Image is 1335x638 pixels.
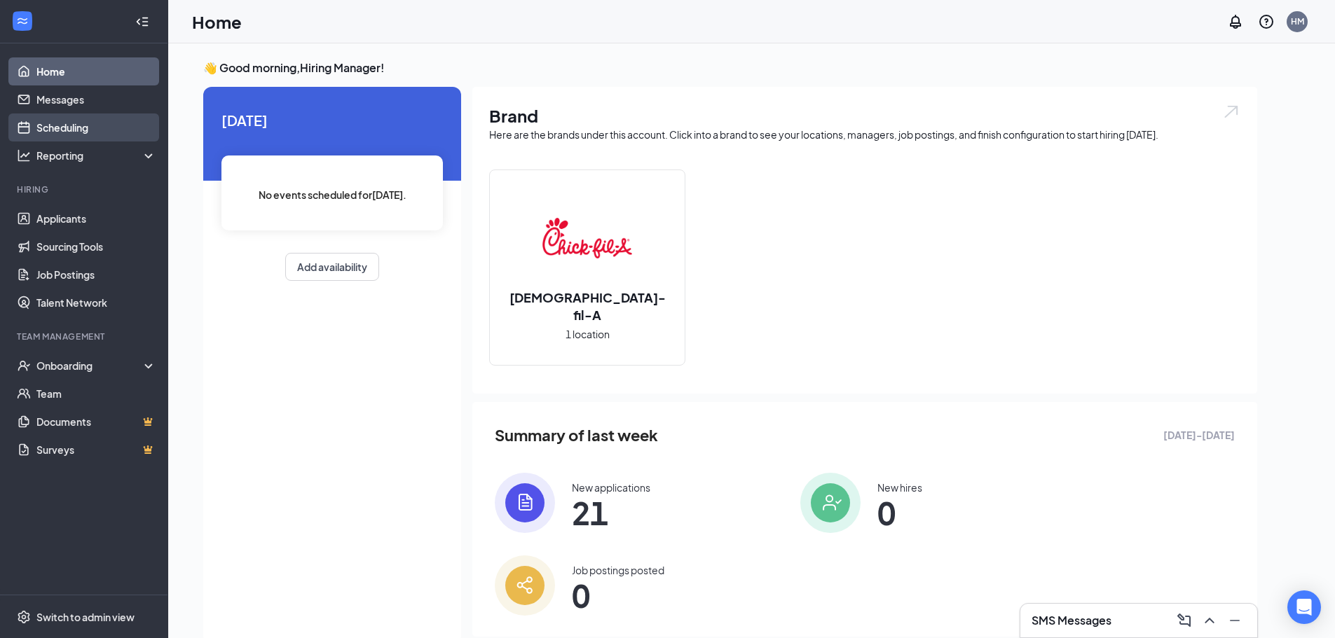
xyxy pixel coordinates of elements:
button: ChevronUp [1198,609,1221,632]
div: New hires [877,480,922,494]
span: 0 [572,583,664,608]
button: ComposeMessage [1173,609,1196,632]
a: Team [36,380,156,408]
img: icon [495,555,555,616]
div: HM [1291,15,1304,27]
svg: Settings [17,610,31,624]
svg: Collapse [135,15,149,29]
span: 21 [572,500,650,525]
img: icon [495,473,555,533]
h1: Brand [489,104,1240,127]
a: Sourcing Tools [36,233,156,261]
img: open.6027fd2a22e1237b5b06.svg [1222,104,1240,120]
a: Home [36,57,156,85]
div: Onboarding [36,359,144,373]
span: [DATE] - [DATE] [1163,427,1235,443]
svg: ChevronUp [1201,612,1218,629]
a: Talent Network [36,289,156,317]
div: Switch to admin view [36,610,135,624]
div: Reporting [36,148,157,162]
div: New applications [572,480,650,494]
span: 0 [877,500,922,525]
div: Job postings posted [572,563,664,577]
a: Applicants [36,204,156,233]
span: Summary of last week [495,423,658,448]
span: [DATE] [221,109,443,131]
a: SurveysCrown [36,436,156,464]
svg: WorkstreamLogo [15,14,29,28]
a: Scheduling [36,113,156,141]
div: Hiring [17,183,153,195]
a: DocumentsCrown [36,408,156,436]
button: Add availability [285,253,379,281]
span: No events scheduled for [DATE] . [259,187,406,202]
svg: Notifications [1227,13,1244,30]
button: Minimize [1224,609,1246,632]
div: Team Management [17,331,153,342]
img: icon [800,473,861,533]
h1: Home [192,10,242,34]
svg: UserCheck [17,359,31,373]
h3: 👋 Good morning, Hiring Manager ! [203,60,1257,76]
a: Job Postings [36,261,156,289]
h3: SMS Messages [1032,613,1111,628]
span: 1 location [566,326,610,342]
svg: ComposeMessage [1176,612,1193,629]
h2: [DEMOGRAPHIC_DATA]-fil-A [490,289,685,324]
img: Chick-fil-A [542,193,632,283]
div: Open Intercom Messenger [1287,590,1321,624]
svg: Analysis [17,148,31,162]
div: Here are the brands under this account. Click into a brand to see your locations, managers, job p... [489,127,1240,141]
svg: Minimize [1226,612,1243,629]
svg: QuestionInfo [1258,13,1275,30]
a: Messages [36,85,156,113]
